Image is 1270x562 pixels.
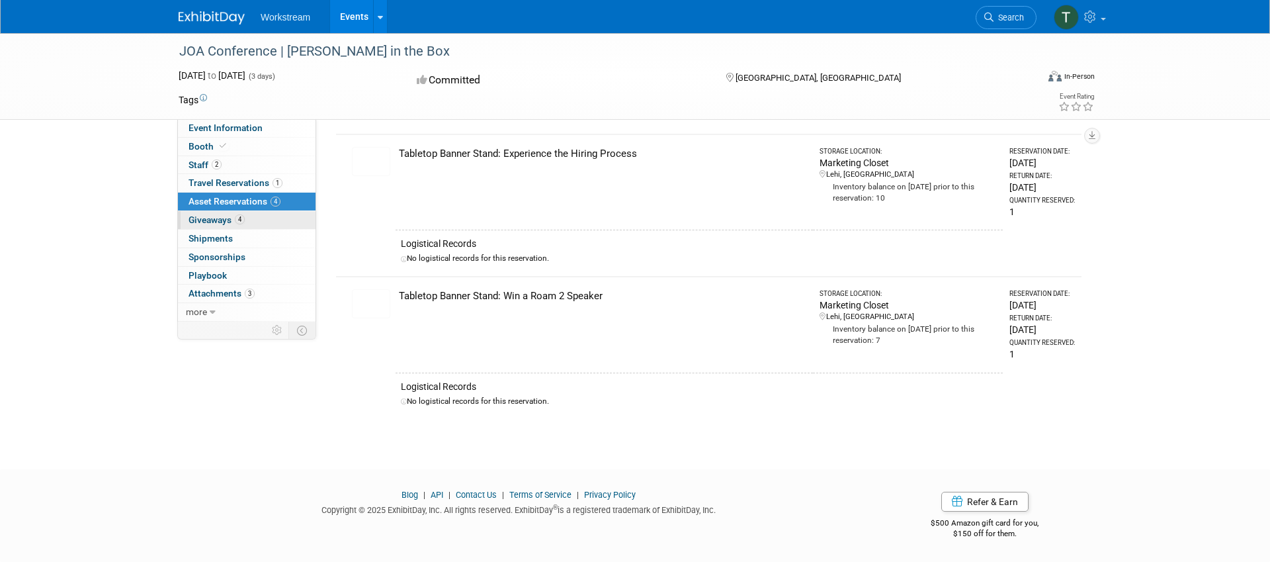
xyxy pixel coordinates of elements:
[401,237,997,250] div: Logistical Records
[189,252,245,262] span: Sponsorships
[499,490,507,500] span: |
[820,322,997,346] div: Inventory balance on [DATE] prior to this reservation: 7
[178,119,316,137] a: Event Information
[189,122,263,133] span: Event Information
[1009,348,1076,361] div: 1
[1048,71,1062,81] img: Format-Inperson.png
[289,322,316,339] td: Toggle Event Tabs
[553,504,558,511] sup: ®
[178,211,316,229] a: Giveaways4
[178,248,316,266] a: Sponsorships
[820,299,997,312] div: Marketing Closet
[261,12,310,23] span: Workstream
[994,13,1024,23] span: Search
[178,267,316,285] a: Playbook
[1009,156,1076,169] div: [DATE]
[178,193,316,211] a: Asset Reservations4
[976,6,1037,29] a: Search
[401,380,997,393] div: Logistical Records
[179,93,207,107] td: Tags
[189,196,280,207] span: Asset Reservations
[186,306,207,317] span: more
[178,156,316,174] a: Staff2
[189,270,227,281] span: Playbook
[1009,314,1076,323] div: Return Date:
[1009,323,1076,336] div: [DATE]
[206,70,218,81] span: to
[456,490,497,500] a: Contact Us
[820,147,997,156] div: Storage Location:
[247,72,275,81] span: (3 days)
[273,178,282,188] span: 1
[401,253,997,264] div: No logistical records for this reservation.
[1009,196,1076,205] div: Quantity Reserved:
[179,11,245,24] img: ExhibitDay
[1064,71,1095,81] div: In-Person
[878,509,1092,539] div: $500 Amazon gift card for you,
[820,156,997,169] div: Marketing Closet
[401,396,997,407] div: No logistical records for this reservation.
[178,285,316,303] a: Attachments3
[820,289,997,299] div: Storage Location:
[1009,171,1076,181] div: Return Date:
[420,490,429,500] span: |
[189,160,222,170] span: Staff
[878,528,1092,539] div: $150 off for them.
[736,73,901,83] span: [GEOGRAPHIC_DATA], [GEOGRAPHIC_DATA]
[941,492,1029,512] a: Refer & Earn
[509,490,571,500] a: Terms of Service
[1058,93,1094,100] div: Event Rating
[1009,289,1076,299] div: Reservation Date:
[1009,299,1076,312] div: [DATE]
[573,490,582,500] span: |
[1009,147,1076,156] div: Reservation Date:
[431,490,443,500] a: API
[399,147,808,161] div: Tabletop Banner Stand: Experience the Hiring Process
[175,40,1017,64] div: JOA Conference | [PERSON_NAME] in the Box
[402,490,418,500] a: Blog
[189,288,255,299] span: Attachments
[352,289,390,318] img: View Images
[235,214,245,224] span: 4
[189,214,245,225] span: Giveaways
[189,177,282,188] span: Travel Reservations
[820,169,997,180] div: Lehi, [GEOGRAPHIC_DATA]
[179,501,859,516] div: Copyright © 2025 ExhibitDay, Inc. All rights reserved. ExhibitDay is a registered trademark of Ex...
[179,70,245,81] span: [DATE] [DATE]
[399,289,808,303] div: Tabletop Banner Stand: Win a Roam 2 Speaker
[266,322,289,339] td: Personalize Event Tab Strip
[1009,181,1076,194] div: [DATE]
[352,147,390,176] img: View Images
[178,303,316,321] a: more
[958,69,1095,89] div: Event Format
[820,312,997,322] div: Lehi, [GEOGRAPHIC_DATA]
[245,289,255,299] span: 3
[271,197,280,207] span: 4
[220,142,226,150] i: Booth reservation complete
[189,233,233,244] span: Shipments
[1054,5,1079,30] img: Tanner Michaelis
[212,160,222,169] span: 2
[1009,205,1076,218] div: 1
[820,180,997,204] div: Inventory balance on [DATE] prior to this reservation: 10
[1009,338,1076,348] div: Quantity Reserved:
[178,138,316,156] a: Booth
[413,69,705,92] div: Committed
[178,174,316,192] a: Travel Reservations1
[178,230,316,248] a: Shipments
[584,490,636,500] a: Privacy Policy
[445,490,454,500] span: |
[189,141,229,152] span: Booth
